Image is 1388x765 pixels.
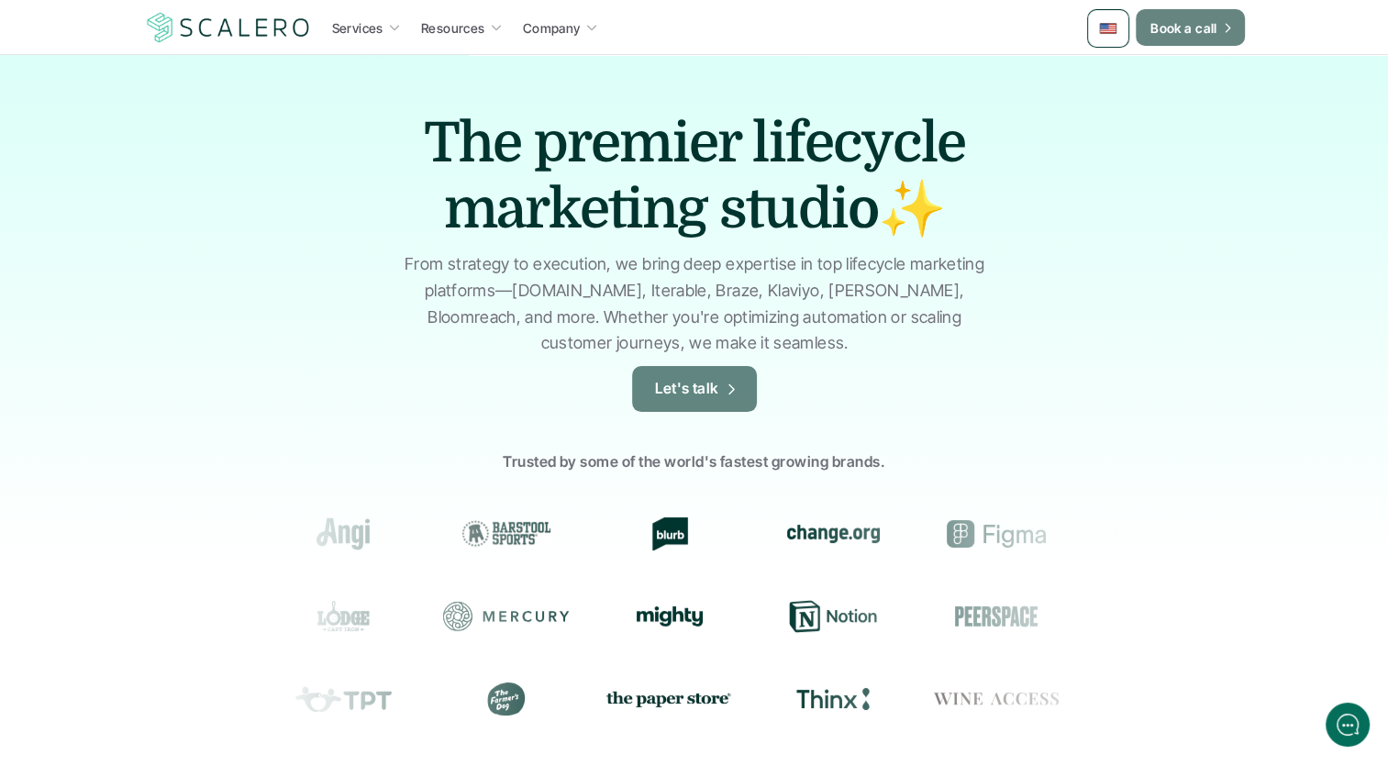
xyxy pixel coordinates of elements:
p: Book a call [1150,18,1217,38]
p: Company [523,18,581,38]
img: Scalero company logotype [144,10,313,45]
span: We run on Gist [153,641,232,653]
p: Resources [421,18,485,38]
button: New conversation [28,243,339,280]
p: Let's talk [655,377,719,401]
h1: The premier lifecycle marketing studio✨ [373,110,1016,242]
img: 🇺🇸 [1099,19,1117,38]
a: Book a call [1136,9,1245,46]
h1: Hi! Welcome to [GEOGRAPHIC_DATA]. [28,89,339,118]
p: From strategy to execution, we bring deep expertise in top lifecycle marketing platforms—[DOMAIN_... [396,251,993,357]
a: Scalero company logotype [144,11,313,44]
h2: Let us know if we can help with lifecycle marketing. [28,122,339,210]
p: Services [332,18,383,38]
span: New conversation [118,254,220,269]
iframe: gist-messenger-bubble-iframe [1326,703,1370,747]
a: Let's talk [632,366,757,412]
